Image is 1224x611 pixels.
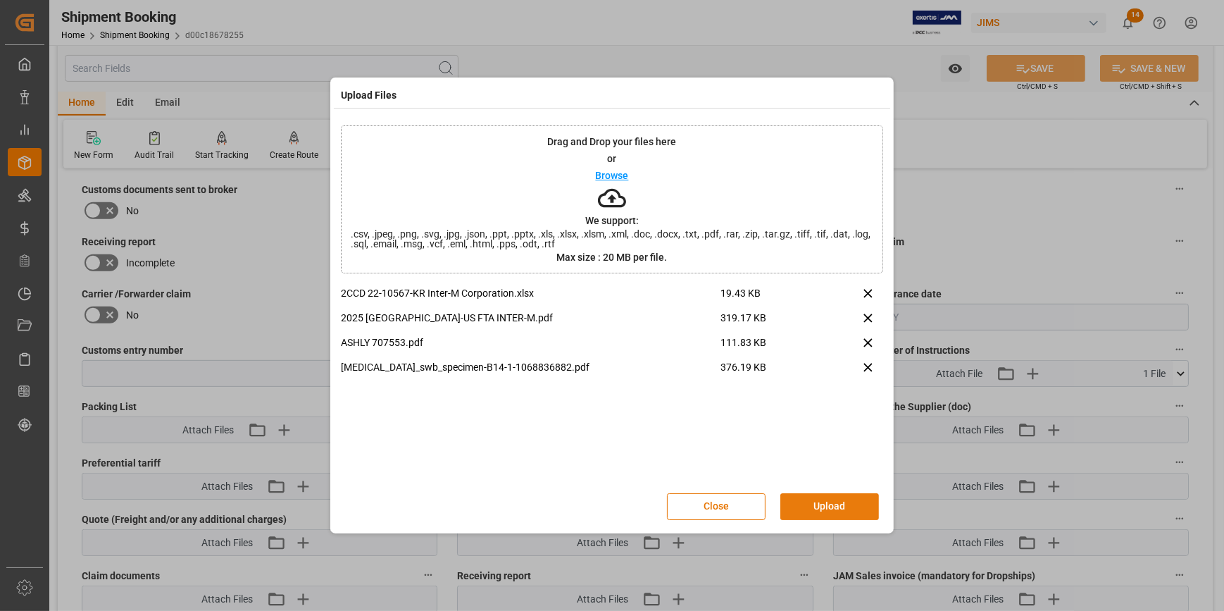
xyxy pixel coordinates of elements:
[341,88,396,103] h4: Upload Files
[342,229,882,249] span: .csv, .jpeg, .png, .svg, .jpg, .json, .ppt, .pptx, .xls, .xlsx, .xlsm, .xml, .doc, .docx, .txt, ....
[585,216,639,226] p: We support:
[720,286,816,311] span: 19.43 KB
[608,154,617,163] p: or
[720,335,816,360] span: 111.83 KB
[341,125,883,273] div: Drag and Drop your files hereorBrowseWe support:.csv, .jpeg, .png, .svg, .jpg, .json, .ppt, .pptx...
[667,493,766,520] button: Close
[596,171,629,180] p: Browse
[548,137,677,147] p: Drag and Drop your files here
[341,360,720,375] p: [MEDICAL_DATA]_swb_specimen-B14-1-1068836882.pdf
[341,311,720,326] p: 2025 [GEOGRAPHIC_DATA]-US FTA INTER-M.pdf
[557,252,668,262] p: Max size : 20 MB per file.
[341,286,720,301] p: 2CCD 22-10567-KR Inter-M Corporation.xlsx
[780,493,879,520] button: Upload
[720,360,816,385] span: 376.19 KB
[341,335,720,350] p: ASHLY 707553.pdf
[720,311,816,335] span: 319.17 KB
